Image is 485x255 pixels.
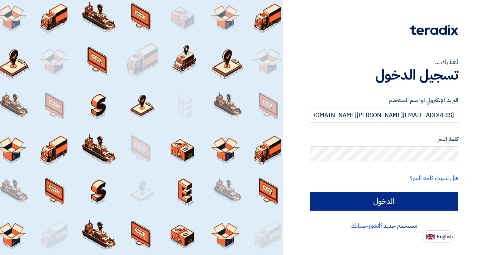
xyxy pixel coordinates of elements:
img: Teradix logo [410,25,458,35]
label: البريد الإلكتروني او اسم المستخدم [310,96,458,105]
input: الدخول [310,192,458,211]
label: كلمة السر [310,135,458,144]
input: أدخل بريد العمل الإلكتروني او اسم المستخدم الخاص بك ... [310,108,458,123]
span: English [437,234,453,239]
a: هل نسيت كلمة السر؟ [410,174,458,183]
button: English [422,230,455,242]
h1: تسجيل الدخول [310,67,458,83]
div: أهلا بك ... [310,58,458,67]
div: مستخدم جديد؟ [310,221,458,230]
a: أنشئ حسابك [350,221,380,230]
img: en-US.png [426,234,435,239]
